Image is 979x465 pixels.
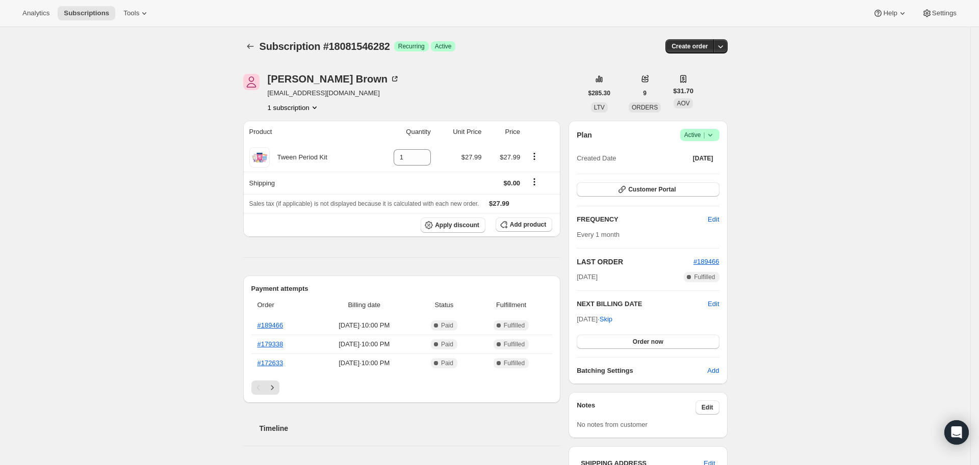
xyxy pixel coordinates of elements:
[64,9,109,17] span: Subscriptions
[643,89,647,97] span: 9
[489,200,509,207] span: $27.99
[251,284,553,294] h2: Payment attempts
[257,359,284,367] a: #172633
[257,321,284,329] a: #189466
[441,321,453,330] span: Paid
[594,104,605,111] span: LTV
[251,380,553,395] nav: Pagination
[703,131,705,139] span: |
[500,153,520,161] span: $27.99
[257,340,284,348] a: #179338
[251,294,314,316] th: Order
[577,366,707,376] h6: Batching Settings
[665,39,714,53] button: Create order
[577,315,612,323] span: [DATE] ·
[867,6,913,20] button: Help
[270,152,327,162] div: Tween Period Kit
[932,9,957,17] span: Settings
[485,121,524,143] th: Price
[243,74,260,90] span: Erika Brown
[687,151,719,166] button: [DATE]
[16,6,56,20] button: Analytics
[510,221,546,229] span: Add product
[265,380,279,395] button: Next
[701,363,725,379] button: Add
[526,176,543,187] button: Shipping actions
[944,420,969,445] div: Open Intercom Messenger
[672,42,708,50] span: Create order
[371,121,434,143] th: Quantity
[435,221,479,229] span: Apply discount
[435,42,452,50] span: Active
[421,217,485,233] button: Apply discount
[916,6,963,20] button: Settings
[628,185,676,194] span: Customer Portal
[317,320,413,331] span: [DATE] · 10:00 PM
[883,9,897,17] span: Help
[317,358,413,368] span: [DATE] · 10:00 PM
[708,299,719,309] button: Edit
[504,340,525,348] span: Fulfilled
[577,153,616,163] span: Created Date
[708,214,719,225] span: Edit
[317,300,413,310] span: Billing date
[577,257,693,267] h2: LAST ORDER
[249,200,479,207] span: Sales tax (if applicable) is not displayed because it is calculated with each new order.
[441,359,453,367] span: Paid
[504,179,521,187] span: $0.00
[117,6,156,20] button: Tools
[268,88,400,98] span: [EMAIL_ADDRESS][DOMAIN_NAME]
[577,182,719,197] button: Customer Portal
[504,321,525,330] span: Fulfilled
[260,41,390,52] span: Subscription #18081546282
[418,300,470,310] span: Status
[693,154,713,162] span: [DATE]
[707,366,719,376] span: Add
[695,400,719,415] button: Edit
[577,400,695,415] h3: Notes
[582,86,616,100] button: $285.30
[577,272,598,282] span: [DATE]
[632,104,658,111] span: ORDERS
[317,339,413,349] span: [DATE] · 10:00 PM
[702,211,725,228] button: Edit
[633,338,663,346] span: Order now
[577,335,719,349] button: Order now
[677,100,689,107] span: AOV
[693,258,719,265] a: #189466
[673,86,693,96] span: $31.70
[268,102,320,113] button: Product actions
[577,231,620,238] span: Every 1 month
[588,89,610,97] span: $285.30
[243,39,257,53] button: Subscriptions
[496,217,552,232] button: Add product
[22,9,49,17] span: Analytics
[594,311,619,327] button: Skip
[577,421,648,428] span: No notes from customer
[504,359,525,367] span: Fulfilled
[398,42,425,50] span: Recurring
[577,214,708,225] h2: FREQUENCY
[693,257,719,267] button: #189466
[577,130,592,140] h2: Plan
[476,300,546,310] span: Fulfillment
[243,121,371,143] th: Product
[702,403,713,412] span: Edit
[260,423,561,433] h2: Timeline
[243,172,371,194] th: Shipping
[600,314,612,324] span: Skip
[441,340,453,348] span: Paid
[637,86,653,100] button: 9
[526,151,543,162] button: Product actions
[577,299,708,309] h2: NEXT BILLING DATE
[434,121,485,143] th: Unit Price
[123,9,139,17] span: Tools
[268,74,400,84] div: [PERSON_NAME] Brown
[58,6,115,20] button: Subscriptions
[694,273,715,281] span: Fulfilled
[461,153,482,161] span: $27.99
[684,130,715,140] span: Active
